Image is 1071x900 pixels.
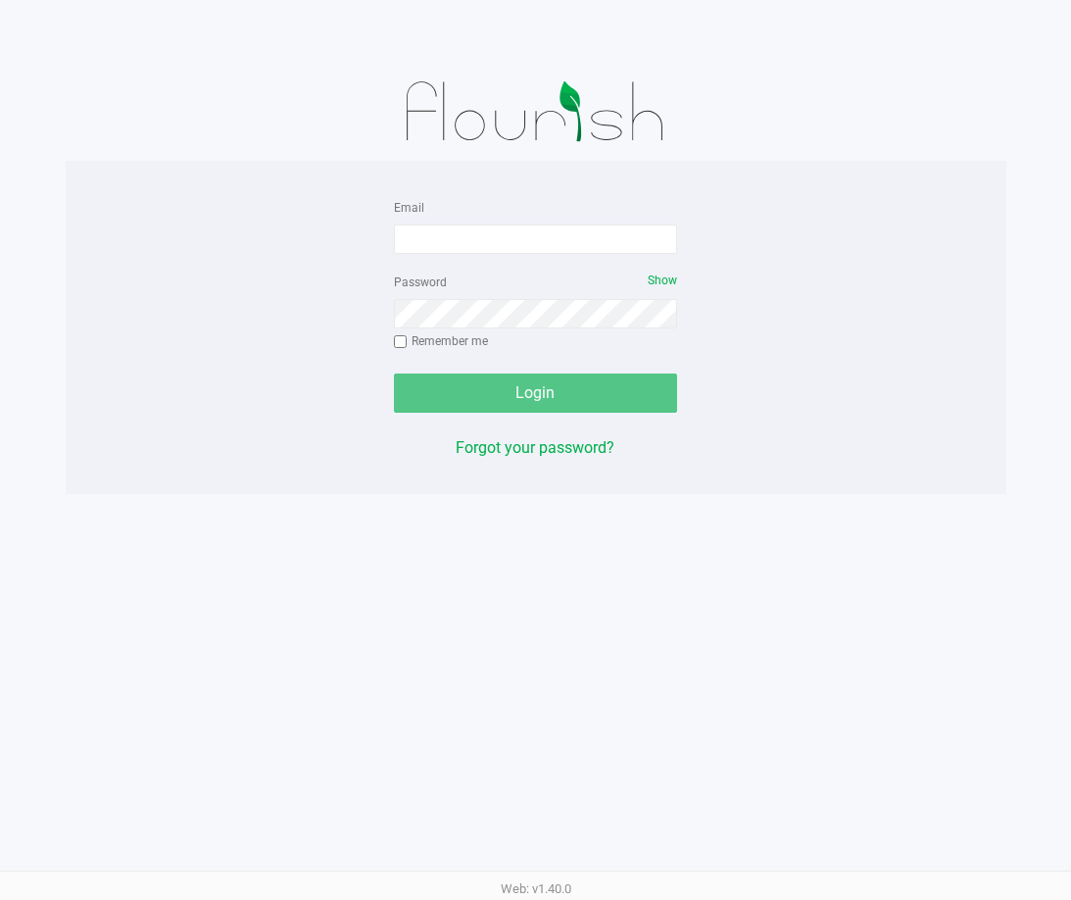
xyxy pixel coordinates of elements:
[648,274,677,287] span: Show
[394,335,408,349] input: Remember me
[501,881,571,896] span: Web: v1.40.0
[456,436,614,460] button: Forgot your password?
[394,332,488,350] label: Remember me
[394,274,447,291] label: Password
[394,199,424,217] label: Email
